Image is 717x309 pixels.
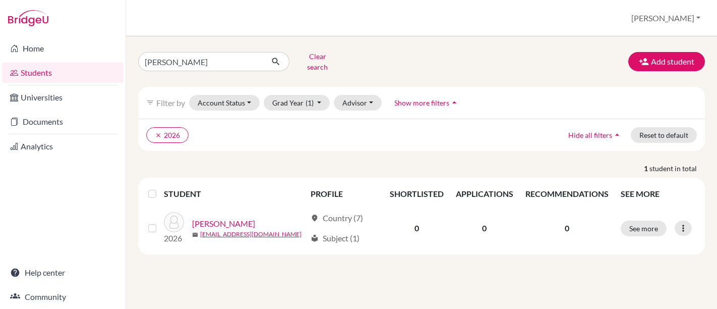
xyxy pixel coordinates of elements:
i: arrow_drop_up [449,97,459,108]
span: mail [192,232,198,238]
button: Advisor [334,95,382,111]
a: Home [2,38,124,59]
th: PROFILE [305,182,384,206]
th: APPLICATIONS [450,182,519,206]
img: Gavarra, Maria Luisa [164,212,184,232]
a: Students [2,63,124,83]
a: [PERSON_NAME] [192,218,255,230]
td: 0 [384,206,450,250]
span: Filter by [156,98,185,108]
span: local_library [311,234,319,242]
span: Hide all filters [568,131,612,139]
p: 0 [525,222,609,234]
span: student in total [649,163,705,174]
span: (1) [306,98,314,107]
a: Help center [2,263,124,283]
i: clear [155,132,162,139]
a: Community [2,287,124,307]
span: location_on [311,214,319,222]
i: arrow_drop_up [612,130,622,140]
a: [EMAIL_ADDRESS][DOMAIN_NAME] [200,230,302,239]
button: clear2026 [146,127,189,143]
p: 2026 [164,232,184,244]
td: 0 [450,206,519,250]
span: Show more filters [394,98,449,107]
th: SHORTLISTED [384,182,450,206]
img: Bridge-U [8,10,48,26]
button: Account Status [189,95,260,111]
a: Documents [2,112,124,132]
button: Add student [628,52,705,71]
button: See more [621,221,667,236]
button: Hide all filtersarrow_drop_up [560,127,631,143]
button: Show more filtersarrow_drop_up [386,95,468,111]
button: [PERSON_NAME] [627,9,705,28]
button: Reset to default [631,127,697,143]
strong: 1 [644,163,649,174]
div: Subject (1) [311,232,360,244]
button: Clear search [289,48,345,75]
a: Analytics [2,136,124,157]
th: RECOMMENDATIONS [519,182,615,206]
th: STUDENT [164,182,305,206]
input: Find student by name... [138,52,263,71]
a: Universities [2,87,124,108]
button: Grad Year(1) [264,95,330,111]
i: filter_list [146,98,154,107]
th: SEE MORE [615,182,701,206]
div: Country (7) [311,212,363,224]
